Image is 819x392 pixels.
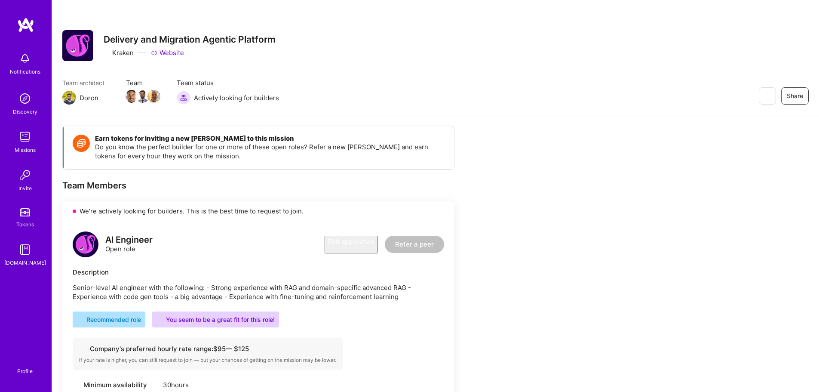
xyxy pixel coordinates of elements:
[151,48,184,57] a: Website
[73,231,98,257] img: logo
[16,90,34,107] img: discovery
[18,184,32,193] div: Invite
[13,107,37,116] div: Discovery
[79,357,336,364] div: If your rate is higher, you can still request to join — but your chances of getting on the missio...
[16,241,34,258] img: guide book
[73,382,79,388] i: icon Clock
[16,128,34,145] img: teamwork
[136,90,149,103] img: Team Member Avatar
[385,236,444,253] button: Refer a peer
[104,34,276,45] h3: Delivery and Migration Agentic Platform
[104,49,110,56] i: icon CompanyGray
[73,268,444,277] div: Description
[137,89,148,104] a: Team Member Avatar
[20,208,30,216] img: tokens
[104,48,134,57] div: Kraken
[163,380,280,389] div: 30 hours
[16,220,34,229] div: Tokens
[105,235,153,253] div: Open role
[14,358,36,375] a: Profile
[95,142,445,161] p: Do you know the perfect builder for one or more of these open roles? Refer a new [PERSON_NAME] an...
[17,17,34,33] img: logo
[781,87,809,105] button: Share
[62,78,109,87] span: Team architect
[126,78,160,87] span: Team
[126,89,137,104] a: Team Member Avatar
[177,78,279,87] span: Team status
[77,317,83,323] i: icon RecommendedBadge
[156,317,163,323] i: icon PurpleStar
[62,201,454,221] div: We’re actively looking for builders. This is the best time to request to join.
[156,315,275,324] div: You seem to be a great fit for this role!
[73,283,444,301] p: Senior-level AI engineer with the following: - Strong experience with RAG and domain-specific adv...
[73,135,90,152] img: Token icon
[148,89,160,104] a: Team Member Avatar
[147,90,160,103] img: Team Member Avatar
[62,91,76,105] img: Team Architect
[80,93,98,102] div: Doron
[17,367,33,375] div: Profile
[62,30,93,61] img: Company Logo
[105,235,153,244] div: AI Engineer
[177,91,190,105] img: Actively looking for builders
[102,94,109,101] i: icon Mail
[16,50,34,67] img: bell
[79,344,336,353] div: Company's preferred hourly rate range: $ 95 — $ 125
[62,180,454,191] div: Team Members
[10,67,40,76] div: Notifications
[4,258,46,267] div: [DOMAIN_NAME]
[787,92,803,100] span: Share
[15,145,36,154] div: Missions
[764,93,770,99] i: icon EyeClosed
[125,90,138,103] img: Team Member Avatar
[194,93,279,102] span: Actively looking for builders
[16,167,34,184] img: Invite
[77,315,141,324] div: Recommended role
[95,135,445,142] h4: Earn tokens for inviting a new [PERSON_NAME] to this mission
[73,380,159,389] div: Minimum availability
[79,346,86,352] i: icon Cash
[325,236,378,253] button: Edit application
